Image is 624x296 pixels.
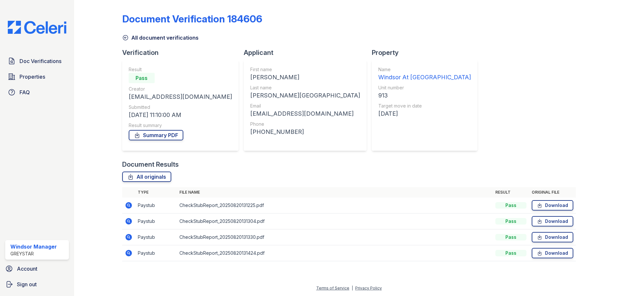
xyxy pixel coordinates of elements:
div: Windsor Manager [10,243,57,251]
div: | [352,286,353,290]
div: [DATE] 11:10:00 AM [129,110,232,120]
a: Name Windsor At [GEOGRAPHIC_DATA] [378,66,471,82]
div: Unit number [378,84,471,91]
div: Submitted [129,104,232,110]
div: [PERSON_NAME] [250,73,360,82]
div: Creator [129,86,232,92]
div: Phone [250,121,360,127]
td: Paystub [135,213,177,229]
div: Name [378,66,471,73]
a: Sign out [3,278,71,291]
span: Doc Verifications [19,57,61,65]
div: Email [250,103,360,109]
td: Paystub [135,229,177,245]
div: 913 [378,91,471,100]
div: [DATE] [378,109,471,118]
div: Document Verification 184606 [122,13,262,25]
th: Type [135,187,177,198]
div: [EMAIL_ADDRESS][DOMAIN_NAME] [250,109,360,118]
a: Terms of Service [316,286,349,290]
a: FAQ [5,86,69,99]
div: Pass [495,250,526,256]
a: Download [532,232,573,242]
td: CheckStubReport_20250820131304.pdf [177,213,493,229]
a: Download [532,216,573,226]
div: Greystar [10,251,57,257]
div: Pass [495,218,526,225]
span: Properties [19,73,45,81]
div: [PERSON_NAME][GEOGRAPHIC_DATA] [250,91,360,100]
a: Properties [5,70,69,83]
div: Result [129,66,232,73]
td: Paystub [135,198,177,213]
div: Pass [129,73,155,83]
a: Download [532,200,573,211]
div: First name [250,66,360,73]
span: Account [17,265,37,273]
a: Doc Verifications [5,55,69,68]
th: Original file [529,187,576,198]
th: File name [177,187,493,198]
div: Last name [250,84,360,91]
div: Verification [122,48,244,57]
a: Summary PDF [129,130,183,140]
div: Document Results [122,160,179,169]
div: Property [372,48,483,57]
div: Pass [495,202,526,209]
a: Download [532,248,573,258]
img: CE_Logo_Blue-a8612792a0a2168367f1c8372b55b34899dd931a85d93a1a3d3e32e68fde9ad4.png [3,21,71,34]
div: [PHONE_NUMBER] [250,127,360,136]
th: Result [493,187,529,198]
div: Applicant [244,48,372,57]
a: All document verifications [122,34,199,42]
div: [EMAIL_ADDRESS][DOMAIN_NAME] [129,92,232,101]
div: Windsor At [GEOGRAPHIC_DATA] [378,73,471,82]
div: Result summary [129,122,232,129]
span: FAQ [19,88,30,96]
div: Pass [495,234,526,240]
a: All originals [122,172,171,182]
a: Privacy Policy [355,286,382,290]
div: Target move in date [378,103,471,109]
td: CheckStubReport_20250820131225.pdf [177,198,493,213]
span: Sign out [17,280,37,288]
td: CheckStubReport_20250820131424.pdf [177,245,493,261]
td: Paystub [135,245,177,261]
td: CheckStubReport_20250820131330.pdf [177,229,493,245]
a: Account [3,262,71,275]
